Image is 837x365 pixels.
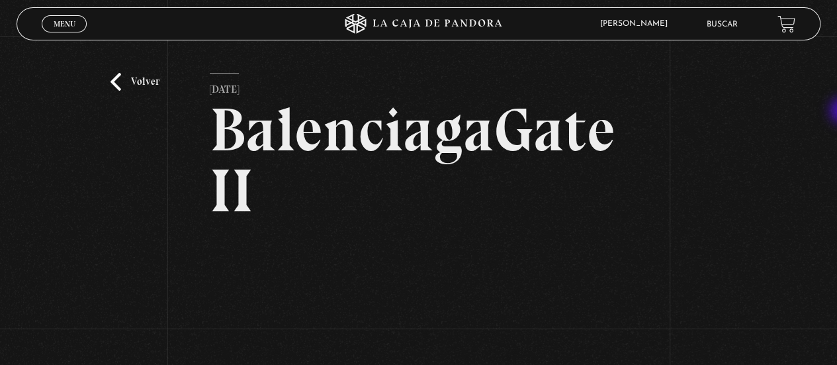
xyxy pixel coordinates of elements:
[210,99,627,221] h2: BalenciagaGate II
[110,73,159,91] a: Volver
[49,31,80,40] span: Cerrar
[707,21,738,28] a: Buscar
[594,20,681,28] span: [PERSON_NAME]
[210,73,239,99] p: [DATE]
[777,15,795,33] a: View your shopping cart
[54,20,75,28] span: Menu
